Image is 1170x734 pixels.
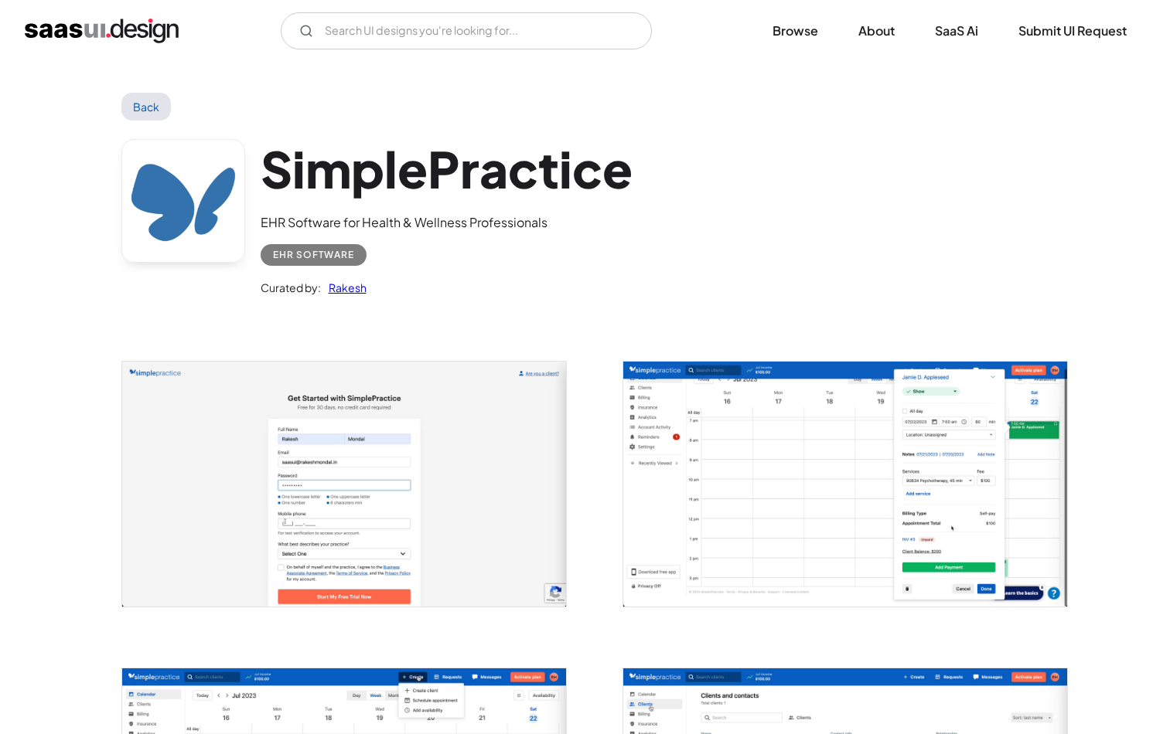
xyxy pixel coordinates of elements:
div: EHR Software for Health & Wellness Professionals [261,213,633,232]
a: open lightbox [623,362,1067,607]
a: Rakesh [321,278,367,297]
a: SaaS Ai [916,14,997,48]
div: Curated by: [261,278,321,297]
a: About [840,14,913,48]
h1: SimplePractice [261,139,633,199]
img: 64cf8bb3d3768d39b7372c73_SimplePractice%20-%20EHR%20Software%20for%20Health%20%26%20Wellness%20Pr... [122,362,566,607]
a: Browse [754,14,837,48]
a: home [25,19,179,43]
img: 64cf8bb462f87a603343e167_SimplePractice%20-%20EHR%20Software%20for%20Health%20%26%20Wellness%20Pr... [623,362,1067,607]
a: open lightbox [122,362,566,607]
a: Back [121,93,172,121]
div: EHR Software [273,246,354,264]
form: Email Form [281,12,652,49]
input: Search UI designs you're looking for... [281,12,652,49]
a: Submit UI Request [1000,14,1145,48]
